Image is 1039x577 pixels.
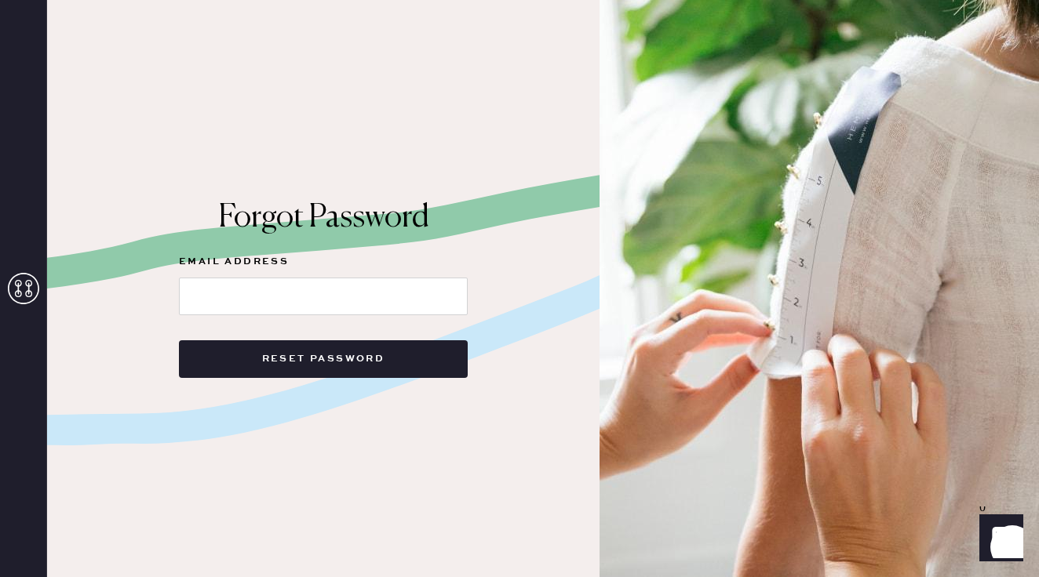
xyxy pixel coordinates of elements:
button: Reset Password [179,340,468,378]
h1: Forgot Password [179,199,468,237]
label: Email Address [179,252,468,271]
iframe: Front Chat [964,506,1032,574]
